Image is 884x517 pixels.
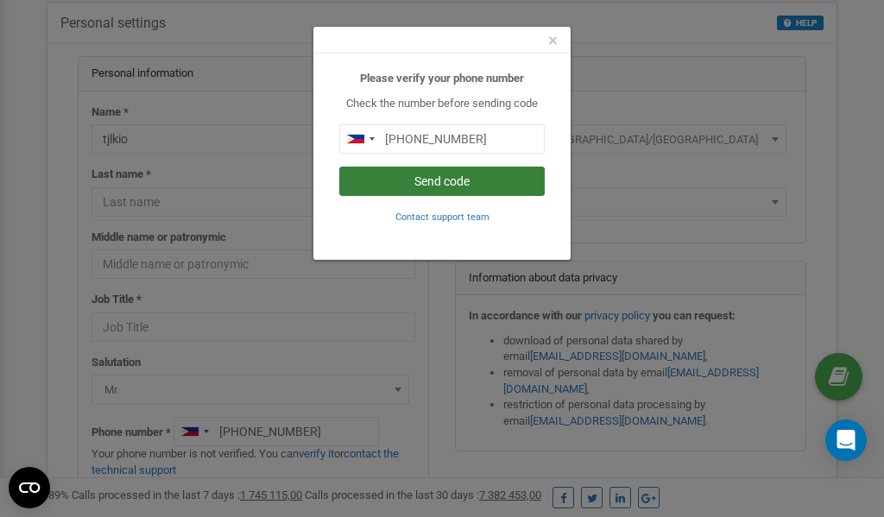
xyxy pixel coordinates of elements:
[395,210,489,223] a: Contact support team
[825,419,867,461] div: Open Intercom Messenger
[395,211,489,223] small: Contact support team
[340,125,380,153] div: Telephone country code
[548,30,558,51] span: ×
[548,32,558,50] button: Close
[339,96,545,112] p: Check the number before sending code
[360,72,524,85] b: Please verify your phone number
[9,467,50,508] button: Open CMP widget
[339,124,545,154] input: 0905 123 4567
[339,167,545,196] button: Send code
